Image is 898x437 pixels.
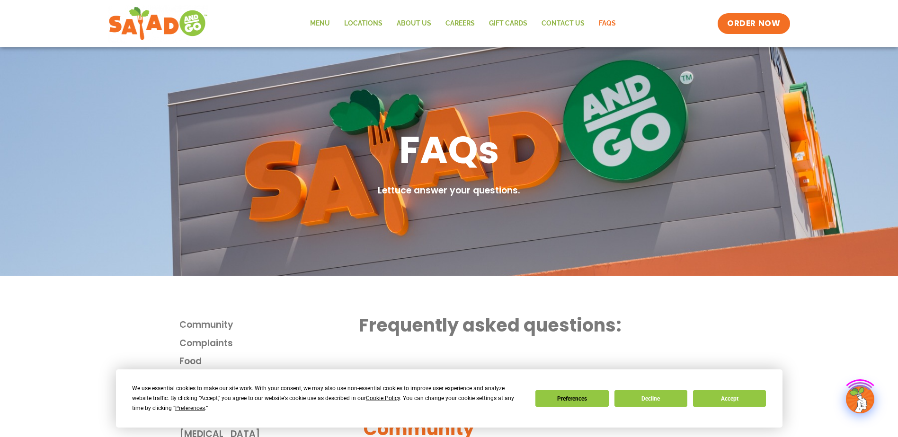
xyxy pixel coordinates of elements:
[303,13,337,35] a: Menu
[727,18,780,29] span: ORDER NOW
[534,13,592,35] a: Contact Us
[179,337,359,350] a: Complaints
[378,184,520,198] h2: Lettuce answer your questions.
[179,355,202,368] span: Food
[337,13,390,35] a: Locations
[366,395,400,402] span: Cookie Policy
[179,355,359,368] a: Food
[179,318,233,332] span: Community
[175,405,205,411] span: Preferences
[718,13,790,34] a: ORDER NOW
[359,314,719,337] h2: Frequently asked questions:
[592,13,623,35] a: FAQs
[132,384,524,413] div: We use essential cookies to make our site work. With your consent, we may also use non-essential ...
[116,369,782,428] div: Cookie Consent Prompt
[438,13,482,35] a: Careers
[303,13,623,35] nav: Menu
[535,390,608,407] button: Preferences
[179,337,233,350] span: Complaints
[399,125,499,175] h1: FAQs
[390,13,438,35] a: About Us
[482,13,534,35] a: GIFT CARDS
[108,5,208,43] img: new-SAG-logo-768×292
[693,390,766,407] button: Accept
[179,318,359,332] a: Community
[614,390,687,407] button: Decline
